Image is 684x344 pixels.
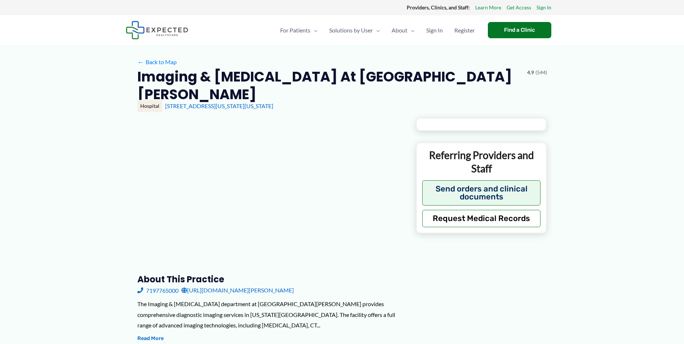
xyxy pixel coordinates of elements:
[280,18,310,43] span: For Patients
[274,18,323,43] a: For PatientsMenu Toggle
[137,285,178,296] a: 7197765000
[181,285,294,296] a: [URL][DOMAIN_NAME][PERSON_NAME]
[475,3,501,12] a: Learn More
[407,18,415,43] span: Menu Toggle
[137,57,177,67] a: ←Back to Map
[323,18,386,43] a: Solutions by UserMenu Toggle
[537,3,551,12] a: Sign In
[274,18,481,43] nav: Primary Site Navigation
[137,299,405,331] div: The Imaging & [MEDICAL_DATA] department at [GEOGRAPHIC_DATA][PERSON_NAME] provides comprehensive ...
[165,102,273,109] a: [STREET_ADDRESS][US_STATE][US_STATE]
[426,18,443,43] span: Sign In
[527,68,534,77] span: 4.9
[449,18,481,43] a: Register
[422,210,541,227] button: Request Medical Records
[137,274,405,285] h3: About this practice
[310,18,318,43] span: Menu Toggle
[329,18,373,43] span: Solutions by User
[454,18,475,43] span: Register
[137,334,164,343] button: Read More
[392,18,407,43] span: About
[407,4,470,10] strong: Providers, Clinics, and Staff:
[420,18,449,43] a: Sign In
[488,22,551,38] a: Find a Clinic
[137,58,144,65] span: ←
[422,149,541,175] p: Referring Providers and Staff
[137,68,521,103] h2: Imaging & [MEDICAL_DATA] at [GEOGRAPHIC_DATA][PERSON_NAME]
[126,21,188,39] img: Expected Healthcare Logo - side, dark font, small
[422,180,541,206] button: Send orders and clinical documents
[386,18,420,43] a: AboutMenu Toggle
[373,18,380,43] span: Menu Toggle
[507,3,531,12] a: Get Access
[535,68,547,77] span: (544)
[137,100,162,112] div: Hospital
